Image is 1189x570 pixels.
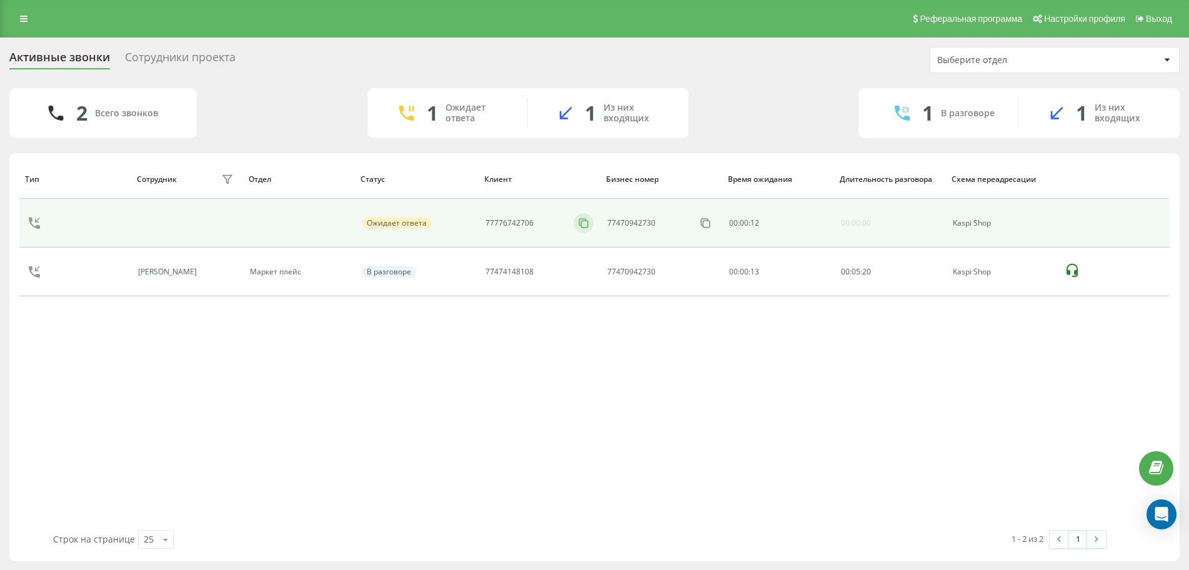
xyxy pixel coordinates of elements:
div: Kaspi Shop [953,219,1051,227]
div: Всего звонков [95,108,158,119]
div: [PERSON_NAME] [138,267,200,276]
div: Бизнес номер [606,175,716,184]
div: Время ожидания [728,175,828,184]
a: 1 [1068,531,1087,548]
div: : : [729,219,759,227]
div: 00:00:00 [841,219,871,227]
div: 77470942730 [607,267,655,276]
div: 00:00:13 [729,267,827,276]
div: 1 [1076,101,1087,125]
div: Клиент [484,175,594,184]
div: Активные звонки [9,51,110,70]
div: Маркет плейс [250,267,348,276]
div: Из них входящих [1095,102,1161,124]
div: 2 [76,101,87,125]
div: 1 - 2 из 2 [1012,532,1043,545]
div: Ожидает ответа [445,102,509,124]
span: Выход [1146,14,1172,24]
div: Статус [361,175,472,184]
div: Сотрудник [137,175,177,184]
div: 1 [585,101,596,125]
div: Ожидает ответа [362,217,432,229]
span: 00 [729,217,738,228]
div: В разговоре [941,108,995,119]
div: 1 [922,101,933,125]
div: 77776742706 [485,219,534,227]
div: 25 [144,533,154,546]
div: Kaspi Shop [953,267,1051,276]
span: 12 [750,217,759,228]
span: 05 [852,266,860,277]
div: Из них входящих [604,102,670,124]
span: Строк на странице [53,533,135,545]
div: Open Intercom Messenger [1147,499,1177,529]
div: : : [841,267,871,276]
div: Выберите отдел [937,55,1087,66]
div: 77474148108 [485,267,534,276]
div: 77470942730 [607,219,655,227]
span: 20 [862,266,871,277]
div: Тип [25,175,125,184]
span: 00 [740,217,749,228]
div: Сотрудники проекта [125,51,236,70]
div: 1 [427,101,438,125]
div: Схема переадресации [952,175,1052,184]
div: Отдел [249,175,349,184]
div: В разговоре [362,266,416,277]
span: Настройки профиля [1044,14,1125,24]
span: 00 [841,266,850,277]
div: Длительность разговора [840,175,940,184]
span: Реферальная программа [920,14,1022,24]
